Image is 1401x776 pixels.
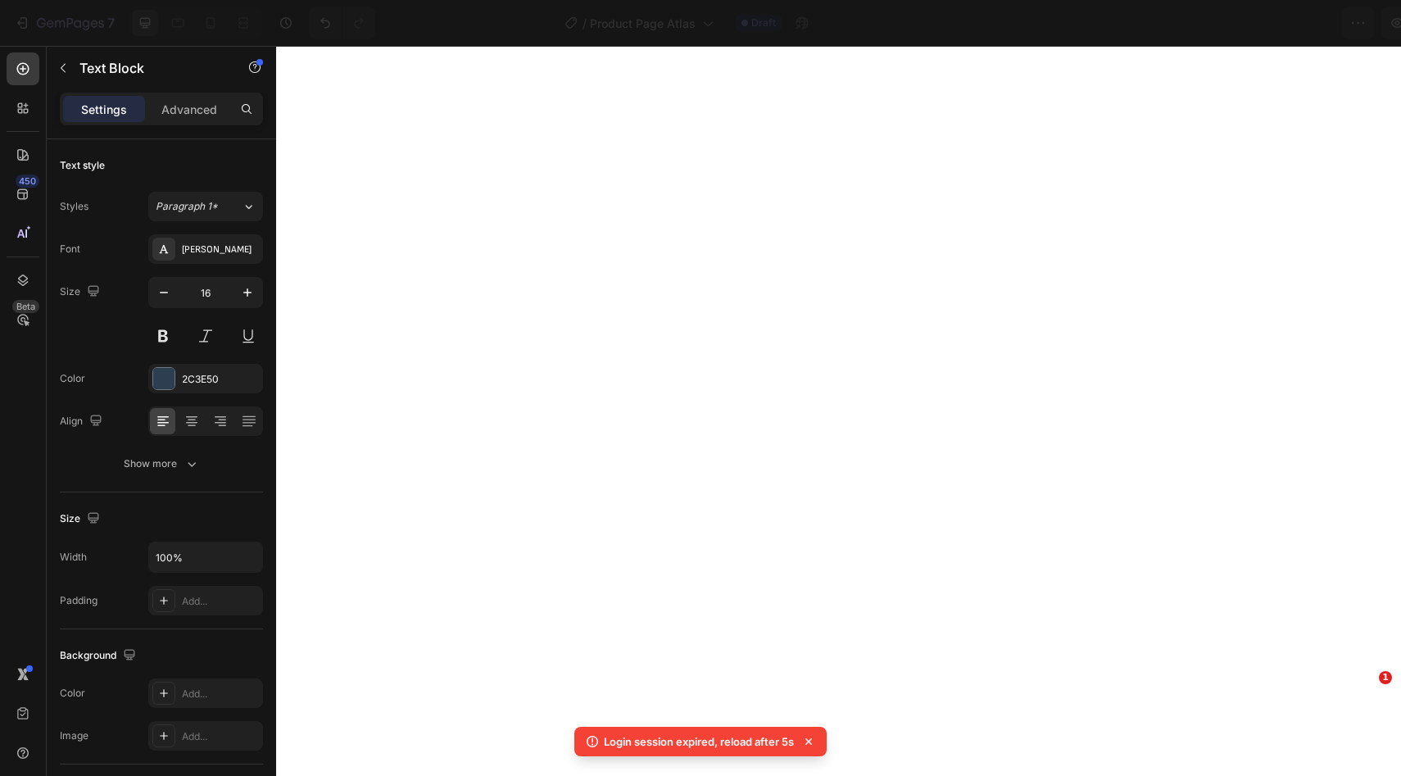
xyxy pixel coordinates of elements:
div: Styles [60,199,88,214]
p: Login session expired, reload after 5s [604,733,794,750]
div: [PERSON_NAME] [182,243,259,257]
span: Product Page Atlas [590,15,696,32]
div: 2C3E50 [182,372,259,387]
div: Color [60,686,85,701]
div: Show more [124,456,200,472]
div: Background [60,645,139,667]
span: Save [1245,16,1272,30]
span: Draft [751,16,776,30]
div: Beta [12,300,39,313]
div: Publish [1306,15,1347,32]
div: Add... [182,594,259,609]
p: Settings [81,101,127,118]
p: 7 [107,13,115,33]
p: Text Block [79,58,219,78]
div: Font [60,242,80,256]
p: Advanced [161,101,217,118]
div: 450 [16,175,39,188]
input: Auto [149,542,262,572]
div: Width [60,550,87,565]
button: Paragraph 1* [148,192,263,221]
span: 1 [1379,671,1392,684]
span: Paragraph 1* [156,199,218,214]
div: Add... [182,729,259,744]
iframe: Intercom live chat [1345,696,1385,735]
button: Publish [1292,7,1361,39]
div: Padding [60,593,97,608]
span: 0 product assigned [1079,15,1188,32]
div: Color [60,371,85,386]
div: Size [60,508,103,530]
button: Show more [60,449,263,479]
div: Add... [182,687,259,701]
button: Save [1231,7,1285,39]
div: Align [60,411,106,433]
span: / [583,15,587,32]
div: Text style [60,158,105,173]
div: Image [60,728,88,743]
button: 7 [7,7,122,39]
iframe: Design area [276,46,1401,776]
div: Size [60,281,103,303]
button: 0 product assigned [1065,7,1225,39]
div: Undo/Redo [309,7,375,39]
